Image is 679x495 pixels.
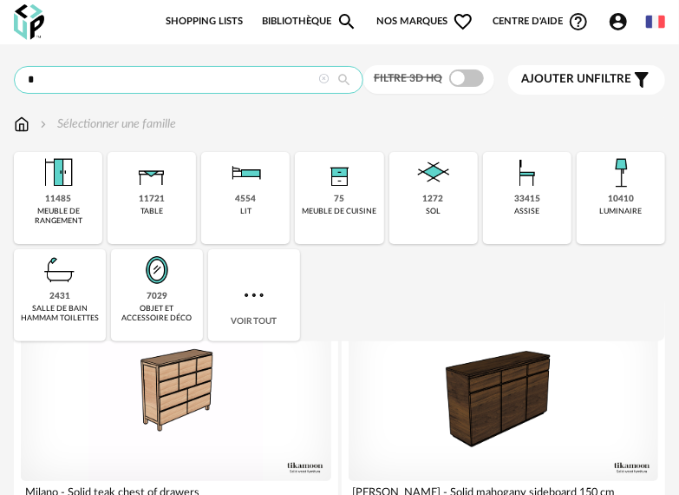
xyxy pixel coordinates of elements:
[631,69,652,90] span: Filter icon
[514,207,539,216] div: assise
[508,65,665,95] button: Ajouter unfiltre Filter icon
[14,4,44,40] img: OXP
[374,73,442,83] span: Filtre 3D HQ
[646,12,665,31] img: fr
[225,152,266,194] img: Literie.png
[240,207,251,216] div: lit
[453,11,473,32] span: Heart Outline icon
[37,152,79,194] img: Meuble%20de%20rangement.png
[136,249,178,291] img: Miroir.png
[235,194,256,205] div: 4554
[423,194,444,205] div: 1272
[140,207,163,216] div: table
[521,72,631,87] span: filtre
[147,291,167,302] div: 7029
[36,115,176,133] div: Sélectionner une famille
[116,304,198,324] div: objet et accessoire déco
[506,152,548,194] img: Assise.png
[599,207,642,216] div: luminaire
[14,115,29,133] img: svg+xml;base64,PHN2ZyB3aWR0aD0iMTYiIGhlaWdodD0iMTciIHZpZXdCb3g9IjAgMCAxNiAxNyIgZmlsbD0ibm9uZSIgeG...
[45,194,71,205] div: 11485
[600,152,642,194] img: Luminaire.png
[318,152,360,194] img: Rangement.png
[334,194,344,205] div: 75
[336,11,357,32] span: Magnify icon
[240,281,268,309] img: more.7b13dc1.svg
[19,304,101,324] div: salle de bain hammam toilettes
[608,11,637,32] span: Account Circle icon
[19,207,97,227] div: meuble de rangement
[608,194,634,205] div: 10410
[139,194,165,205] div: 11721
[302,207,376,216] div: meuble de cuisine
[493,11,589,32] span: Centre d'aideHelp Circle Outline icon
[568,11,589,32] span: Help Circle Outline icon
[426,207,441,216] div: sol
[49,291,70,302] div: 2431
[521,73,594,85] span: Ajouter un
[262,11,357,32] a: BibliothèqueMagnify icon
[36,115,50,133] img: svg+xml;base64,PHN2ZyB3aWR0aD0iMTYiIGhlaWdodD0iMTYiIHZpZXdCb3g9IjAgMCAxNiAxNiIgZmlsbD0ibm9uZSIgeG...
[131,152,173,194] img: Table.png
[376,11,473,32] span: Nos marques
[166,11,243,32] a: Shopping Lists
[514,194,540,205] div: 33415
[39,249,81,291] img: Salle%20de%20bain.png
[608,11,629,32] span: Account Circle icon
[413,152,454,194] img: Sol.png
[208,249,300,341] div: Voir tout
